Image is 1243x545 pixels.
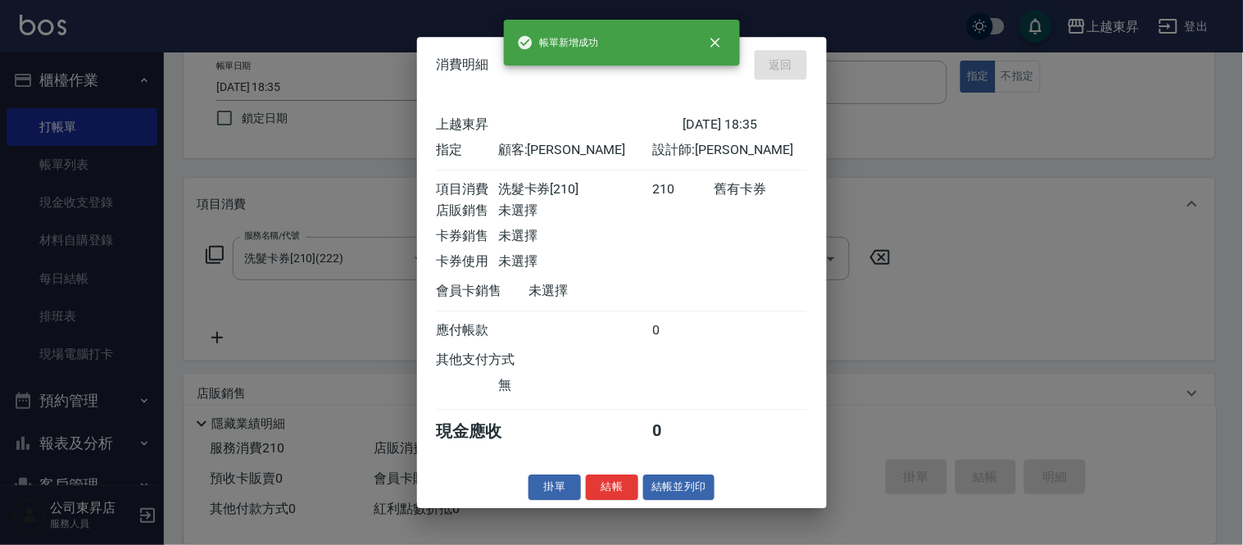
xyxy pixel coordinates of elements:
button: 結帳並列印 [643,475,714,500]
div: 應付帳款 [437,322,498,339]
div: 舊有卡券 [714,181,806,198]
span: 消費明細 [437,57,489,73]
button: 掛單 [529,475,581,500]
div: 洗髮卡券[210] [498,181,652,198]
div: 其他支付方式 [437,352,560,369]
div: 未選擇 [498,253,652,270]
div: 無 [498,377,652,394]
div: 未選擇 [498,228,652,245]
div: 現金應收 [437,420,529,443]
div: 店販銷售 [437,202,498,220]
div: 未選擇 [498,202,652,220]
div: 210 [652,181,714,198]
div: 0 [652,322,714,339]
div: 卡券銷售 [437,228,498,245]
span: 帳單新增成功 [517,34,599,51]
div: 卡券使用 [437,253,498,270]
div: 未選擇 [529,283,683,300]
div: 0 [652,420,714,443]
button: close [697,25,733,61]
button: 結帳 [586,475,638,500]
div: 會員卡銷售 [437,283,529,300]
div: 設計師: [PERSON_NAME] [652,142,806,159]
div: [DATE] 18:35 [683,116,807,134]
div: 項目消費 [437,181,498,198]
div: 指定 [437,142,498,159]
div: 顧客: [PERSON_NAME] [498,142,652,159]
div: 上越東昇 [437,116,683,134]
